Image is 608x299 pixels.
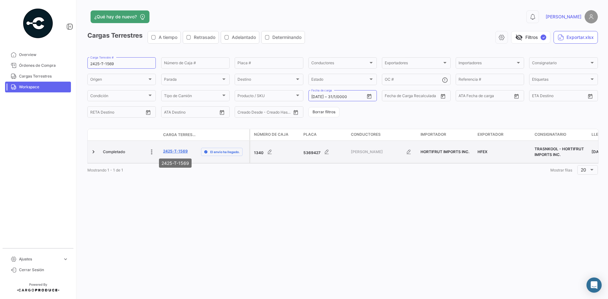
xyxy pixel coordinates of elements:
button: Open calendar [217,108,227,117]
span: Workspace [19,84,68,90]
input: Desde [532,95,543,99]
a: Overview [5,49,71,60]
button: Determinando [262,31,305,43]
a: Workspace [5,82,71,92]
span: Retrasado [194,34,215,40]
span: [PERSON_NAME] [351,149,402,155]
button: ¿Qué hay de nuevo? [91,10,149,23]
h3: Cargas Terrestres [87,31,307,44]
button: Open calendar [438,91,448,101]
span: Carga Terrestre # [163,132,196,138]
input: Hasta [106,111,131,115]
datatable-header-cell: Carga Terrestre # [161,129,199,140]
span: Órdenes de Compra [19,63,68,68]
button: Open calendar [512,91,521,101]
span: Etiquetas [532,78,589,83]
span: Número de Caja [254,132,288,137]
button: Retrasado [183,31,218,43]
a: Expand/Collapse Row [90,149,97,155]
span: Completado [103,149,125,155]
button: Open calendar [586,91,595,101]
div: 2425-T-1569 [159,159,192,168]
button: Borrar filtros [308,107,339,117]
datatable-header-cell: Delay Status [199,132,249,137]
span: expand_more [63,256,68,262]
span: [PERSON_NAME] [546,14,581,20]
input: Hasta [328,95,353,99]
span: Conductores [351,132,381,137]
span: Parada [164,78,221,83]
span: A tiempo [159,34,177,40]
span: Consignatario [532,62,589,66]
span: El envío ha llegado. [210,149,240,154]
datatable-header-cell: Importador [418,129,475,140]
span: Mostrar filas [550,168,572,172]
span: Origen [90,78,147,83]
img: powered-by.png [22,8,54,39]
span: Importadores [459,62,516,66]
span: ¿Qué hay de nuevo? [94,14,137,20]
input: ATA Hasta [188,111,213,115]
span: Condición [90,95,147,99]
a: 2425-T-1569 [163,148,188,154]
input: Desde [90,111,102,115]
span: Destino [237,78,294,83]
input: ATA Hasta [482,95,508,99]
div: 1340 [254,146,298,158]
span: Producto / SKU [237,95,294,99]
img: placeholder-user.png [585,10,598,23]
span: Adelantado [232,34,256,40]
input: Desde [311,95,324,99]
datatable-header-cell: Conductores [348,129,418,140]
span: Cargas Terrestres [19,73,68,79]
span: Determinando [272,34,301,40]
span: TRASNKOOL - HORTIFRUT IMPORTS INC. [535,146,584,157]
button: Open calendar [143,108,153,117]
button: A tiempo [148,31,180,43]
span: Cerrar Sesión [19,267,68,273]
datatable-header-cell: Estado [100,132,161,137]
span: Exportadores [385,62,442,66]
span: Conductores [311,62,368,66]
span: HFEX [478,149,487,154]
span: ✓ [541,34,546,40]
button: Adelantado [221,31,259,43]
div: 5369427 [303,146,346,158]
span: – [325,95,327,99]
span: Mostrando 1 - 1 de 1 [87,168,123,172]
datatable-header-cell: Consignatario [532,129,589,140]
input: ATA Desde [459,95,478,99]
datatable-header-cell: Número de Caja [250,129,301,140]
span: Importador [421,132,446,137]
span: 20 [581,167,586,172]
span: HORTIFRUT IMPORTS INC. [421,149,469,154]
input: Creado Hasta [265,111,291,115]
span: Tipo de Camión [164,95,221,99]
input: ATA Desde [164,111,183,115]
span: Consignatario [535,132,566,137]
span: Exportador [478,132,503,137]
input: Hasta [548,95,573,99]
button: Open calendar [364,91,374,101]
input: Hasta [401,95,426,99]
span: Placa [303,132,317,137]
button: Exportar.xlsx [554,31,598,44]
a: Órdenes de Compra [5,60,71,71]
datatable-header-cell: Placa [301,129,348,140]
button: visibility_offFiltros✓ [511,31,550,44]
span: Ajustes [19,256,60,262]
a: Cargas Terrestres [5,71,71,82]
span: visibility_off [515,34,523,41]
div: Abrir Intercom Messenger [586,277,602,293]
input: Creado Desde [237,111,261,115]
span: Estado [311,78,368,83]
input: Desde [385,95,396,99]
span: Overview [19,52,68,58]
button: Open calendar [291,108,301,117]
datatable-header-cell: Exportador [475,129,532,140]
